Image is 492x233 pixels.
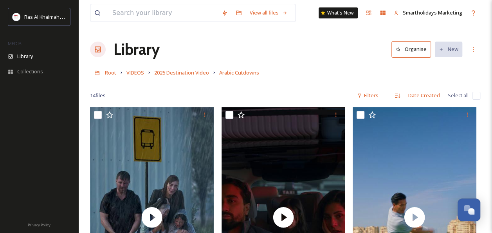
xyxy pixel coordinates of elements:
span: VIDEOS [126,69,144,76]
span: Privacy Policy [28,222,50,228]
span: MEDIA [8,40,22,46]
span: Smartholidays Marketing [403,9,462,16]
span: Collections [17,68,43,75]
div: Date Created [404,88,444,103]
span: Library [17,53,33,60]
span: 2025 Destination Video [154,69,209,76]
a: Smartholidays Marketing [390,5,466,20]
div: Filters [353,88,382,103]
a: Organise [391,41,435,57]
a: What's New [319,7,358,18]
span: Arabic Cutdowns [219,69,259,76]
span: Root [105,69,116,76]
span: Ras Al Khaimah Tourism Development Authority [24,13,135,20]
a: Privacy Policy [28,220,50,229]
input: Search your library [108,4,218,22]
a: Arabic Cutdowns [219,68,259,77]
a: 2025 Destination Video [154,68,209,77]
a: View all files [246,5,292,20]
button: New [435,42,462,57]
span: Select all [448,92,469,99]
a: VIDEOS [126,68,144,77]
button: Organise [391,41,431,57]
span: 14 file s [90,92,106,99]
a: Root [105,68,116,77]
button: Open Chat [458,198,480,221]
img: Logo_RAKTDA_RGB-01.png [13,13,20,21]
a: Library [114,38,160,61]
